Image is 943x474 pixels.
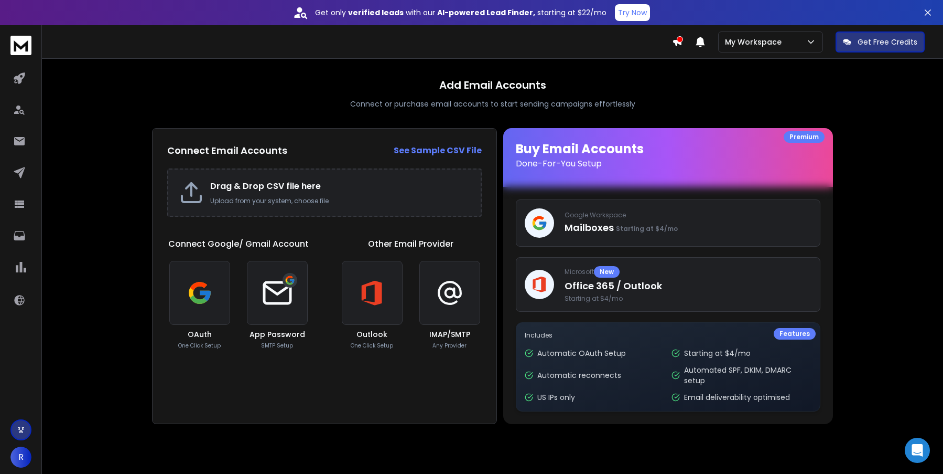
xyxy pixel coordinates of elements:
img: logo [10,36,31,55]
p: Google Workspace [565,211,811,219]
p: Automatic reconnects [537,370,621,381]
span: Starting at $4/mo [616,224,678,233]
p: Try Now [618,7,647,18]
div: Features [774,328,816,340]
strong: See Sample CSV File [394,144,482,156]
strong: AI-powered Lead Finder, [437,7,535,18]
h2: Drag & Drop CSV file here [210,180,470,193]
h3: Outlook [356,329,387,340]
button: Get Free Credits [836,31,925,52]
div: Open Intercom Messenger [905,438,930,463]
button: R [10,447,31,468]
h1: Buy Email Accounts [516,141,820,170]
h1: Other Email Provider [368,238,453,250]
p: Includes [525,331,811,340]
p: Done-For-You Setup [516,157,820,170]
div: New [594,266,620,278]
p: Automated SPF, DKIM, DMARC setup [684,365,811,386]
p: Upload from your system, choose file [210,197,470,205]
p: Get Free Credits [858,37,917,47]
p: Connect or purchase email accounts to start sending campaigns effortlessly [350,99,635,109]
p: US IPs only [537,392,575,403]
p: Any Provider [432,342,467,350]
p: Get only with our starting at $22/mo [315,7,606,18]
div: Premium [784,131,825,143]
p: One Click Setup [351,342,393,350]
h3: IMAP/SMTP [429,329,470,340]
h2: Connect Email Accounts [167,143,287,158]
p: Starting at $4/mo [684,348,751,359]
h3: OAuth [188,329,212,340]
h1: Add Email Accounts [439,78,546,92]
p: Mailboxes [565,220,811,235]
span: Starting at $4/mo [565,294,811,303]
p: Office 365 / Outlook [565,279,811,293]
h1: Connect Google/ Gmail Account [168,238,309,250]
p: My Workspace [725,37,786,47]
p: Microsoft [565,266,811,278]
p: Automatic OAuth Setup [537,348,626,359]
h3: App Password [250,329,305,340]
p: Email deliverability optimised [684,392,790,403]
p: SMTP Setup [261,342,293,350]
button: Try Now [615,4,650,21]
a: See Sample CSV File [394,144,482,157]
strong: verified leads [348,7,404,18]
p: One Click Setup [178,342,221,350]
